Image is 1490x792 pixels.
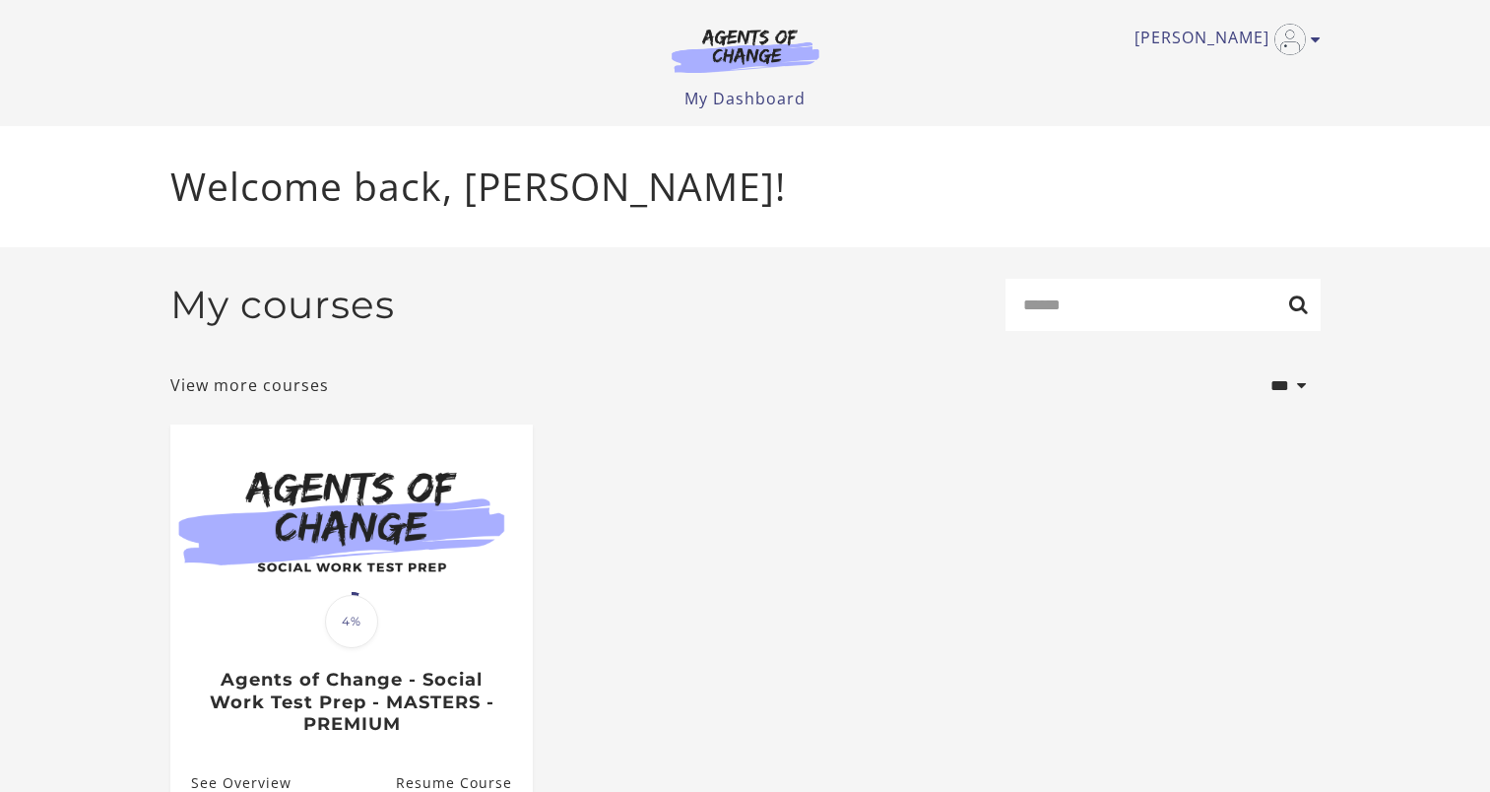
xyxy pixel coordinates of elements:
a: My Dashboard [684,88,806,109]
a: Toggle menu [1134,24,1311,55]
span: 4% [325,595,378,648]
h3: Agents of Change - Social Work Test Prep - MASTERS - PREMIUM [191,669,511,736]
img: Agents of Change Logo [651,28,840,73]
a: View more courses [170,373,329,397]
h2: My courses [170,282,395,328]
p: Welcome back, [PERSON_NAME]! [170,158,1321,216]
